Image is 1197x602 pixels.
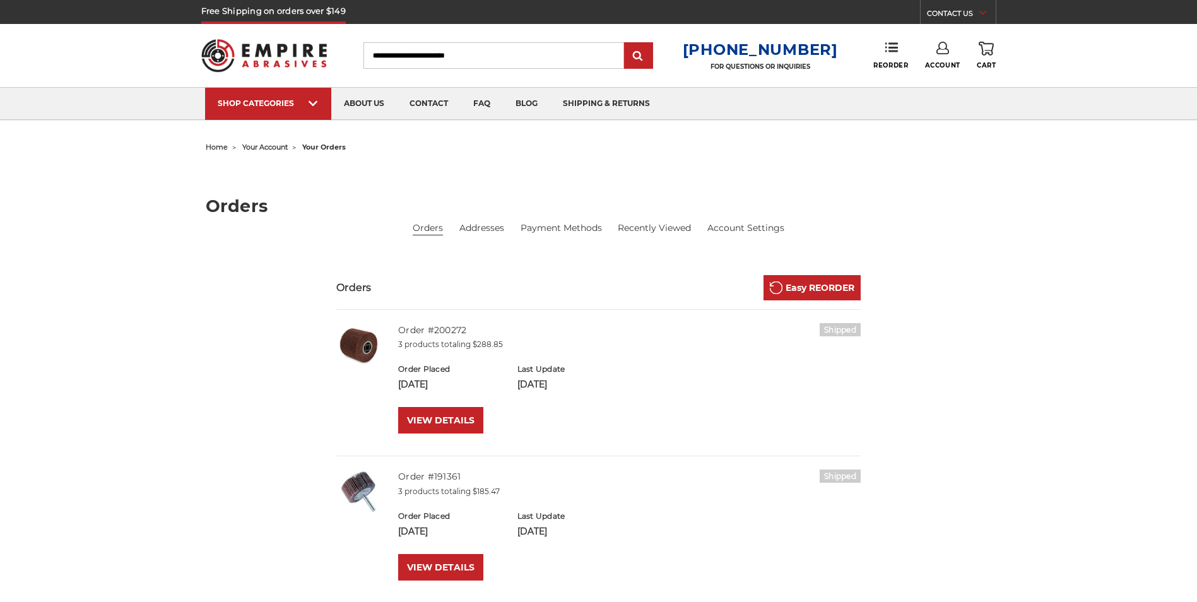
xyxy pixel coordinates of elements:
[925,61,960,69] span: Account
[618,221,691,235] a: Recently Viewed
[550,88,663,120] a: shipping & returns
[398,511,504,522] h6: Order Placed
[977,42,996,69] a: Cart
[398,339,861,350] p: 3 products totaling $288.85
[398,407,483,434] a: VIEW DETAILS
[521,221,602,235] a: Payment Methods
[927,6,996,24] a: CONTACT US
[461,88,503,120] a: faq
[503,88,550,120] a: blog
[242,143,288,151] a: your account
[683,62,838,71] p: FOR QUESTIONS OR INQUIRIES
[302,143,346,151] span: your orders
[977,61,996,69] span: Cart
[873,61,908,69] span: Reorder
[398,554,483,581] a: VIEW DETAILS
[626,44,651,69] input: Submit
[517,511,623,522] h6: Last Update
[397,88,461,120] a: contact
[218,98,319,108] div: SHOP CATEGORIES
[820,469,861,483] h6: Shipped
[398,526,428,537] span: [DATE]
[398,363,504,375] h6: Order Placed
[398,324,466,336] a: Order #200272
[517,526,547,537] span: [DATE]
[683,40,838,59] a: [PHONE_NUMBER]
[336,280,372,295] h3: Orders
[398,471,461,482] a: Order #191361
[517,363,623,375] h6: Last Update
[764,275,861,300] a: Easy REORDER
[707,221,784,235] a: Account Settings
[398,486,861,497] p: 3 products totaling $185.47
[206,198,992,215] h1: Orders
[201,31,327,80] img: Empire Abrasives
[517,379,547,390] span: [DATE]
[206,143,228,151] a: home
[873,42,908,69] a: Reorder
[459,221,504,235] a: Addresses
[336,323,380,367] img: 4.5 Inch Surface Conditioning Finishing Drum
[820,323,861,336] h6: Shipped
[413,221,443,235] li: Orders
[398,379,428,390] span: [DATE]
[331,88,397,120] a: about us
